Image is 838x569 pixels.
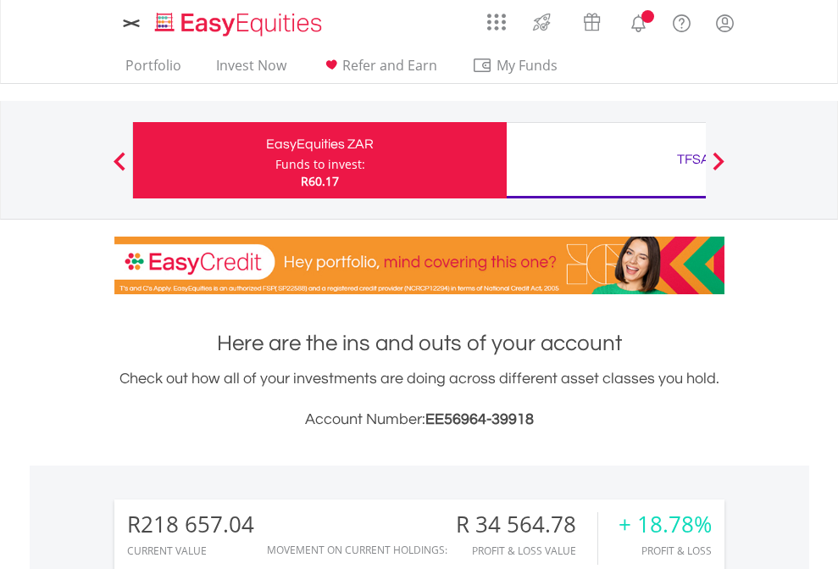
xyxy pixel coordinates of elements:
[119,57,188,83] a: Portfolio
[103,160,136,177] button: Previous
[114,408,724,432] h3: Account Number:
[578,8,606,36] img: vouchers-v2.svg
[314,57,444,83] a: Refer and Earn
[456,545,597,556] div: Profit & Loss Value
[148,4,329,38] a: Home page
[152,10,329,38] img: EasyEquities_Logo.png
[660,4,703,38] a: FAQ's and Support
[342,56,437,75] span: Refer and Earn
[267,544,447,555] div: Movement on Current Holdings:
[528,8,556,36] img: thrive-v2.svg
[425,411,534,427] span: EE56964-39918
[456,512,597,537] div: R 34 564.78
[143,132,497,156] div: EasyEquities ZAR
[703,4,746,42] a: My Profile
[275,156,365,173] div: Funds to invest:
[209,57,293,83] a: Invest Now
[617,4,660,38] a: Notifications
[487,13,506,31] img: grid-menu-icon.svg
[114,237,724,294] img: EasyCredit Promotion Banner
[472,54,583,76] span: My Funds
[127,545,254,556] div: CURRENT VALUE
[619,512,712,537] div: + 18.78%
[301,173,339,189] span: R60.17
[567,4,617,36] a: Vouchers
[702,160,735,177] button: Next
[619,545,712,556] div: Profit & Loss
[114,367,724,432] div: Check out how all of your investments are doing across different asset classes you hold.
[476,4,517,31] a: AppsGrid
[114,328,724,359] h1: Here are the ins and outs of your account
[127,512,254,537] div: R218 657.04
